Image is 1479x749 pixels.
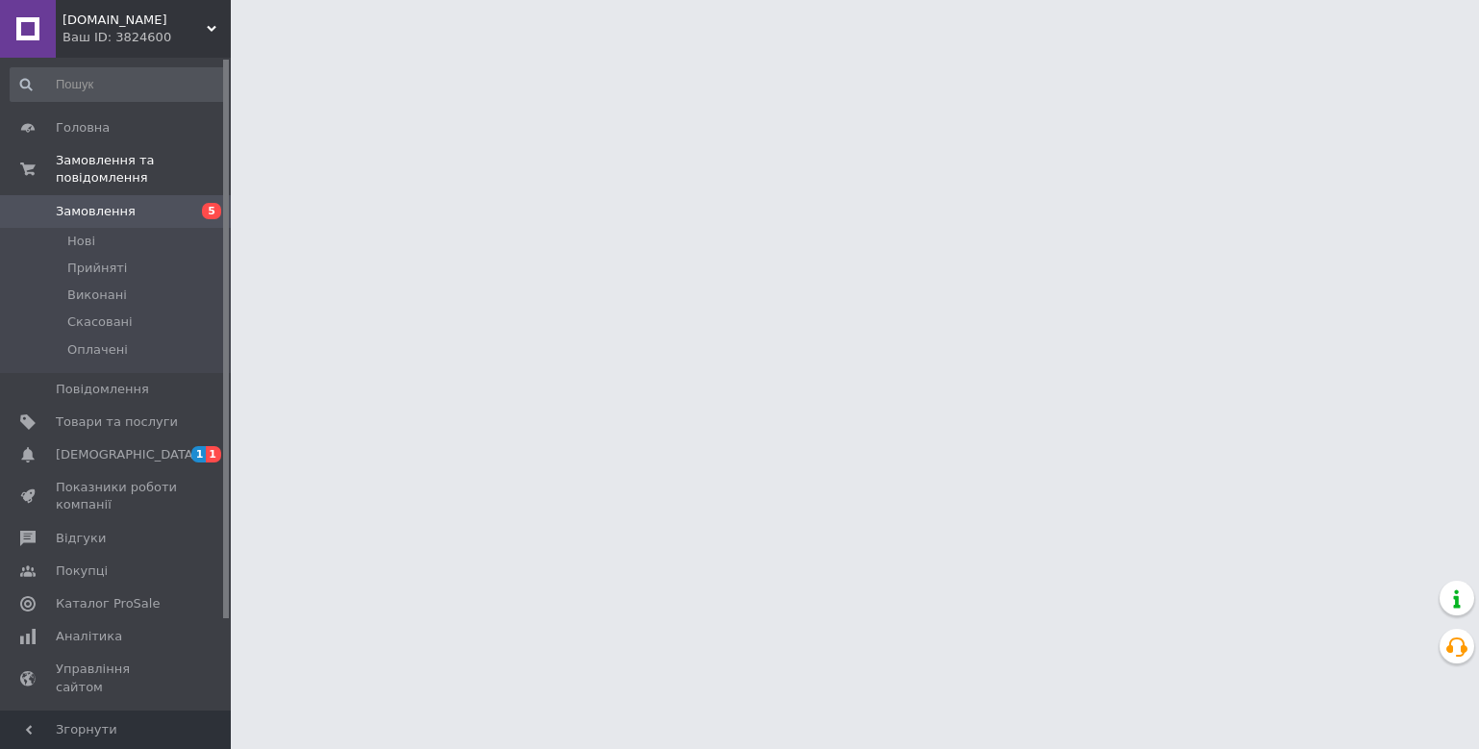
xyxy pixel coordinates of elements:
span: Замовлення та повідомлення [56,152,231,187]
span: Товари та послуги [56,413,178,431]
span: Нові [67,233,95,250]
span: Прийняті [67,260,127,277]
span: Виконані [67,287,127,304]
span: 1 [191,446,207,462]
span: Каталог ProSale [56,595,160,612]
span: 1 [206,446,221,462]
span: Razborka.club [63,12,207,29]
span: Управління сайтом [56,661,178,695]
span: Аналітика [56,628,122,645]
span: [DEMOGRAPHIC_DATA] [56,446,198,463]
span: Головна [56,119,110,137]
span: Повідомлення [56,381,149,398]
input: Пошук [10,67,227,102]
span: Скасовані [67,313,133,331]
span: Оплачені [67,341,128,359]
span: Відгуки [56,530,106,547]
span: Замовлення [56,203,136,220]
div: Ваш ID: 3824600 [63,29,231,46]
span: Покупці [56,562,108,580]
span: Показники роботи компанії [56,479,178,513]
span: 5 [202,203,221,219]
